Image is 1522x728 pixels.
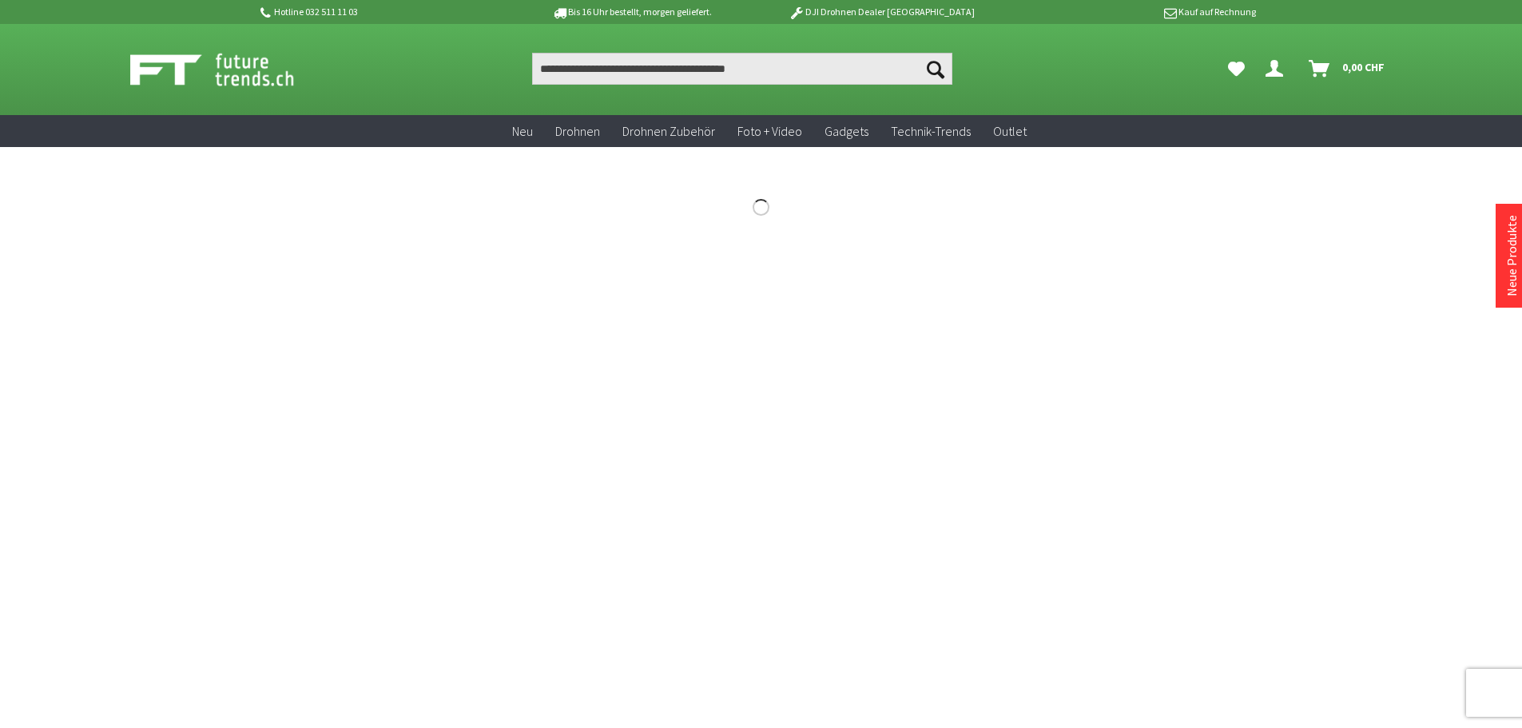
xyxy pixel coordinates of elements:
a: Drohnen Zubehör [611,115,726,148]
a: Warenkorb [1302,53,1393,85]
button: Suchen [919,53,952,85]
a: Dein Konto [1259,53,1296,85]
a: Gadgets [813,115,880,148]
span: Gadgets [825,123,868,139]
span: Technik-Trends [891,123,971,139]
span: 0,00 CHF [1342,54,1385,80]
a: Foto + Video [726,115,813,148]
a: Neue Produkte [1504,215,1520,296]
span: Drohnen [555,123,600,139]
a: Drohnen [544,115,611,148]
p: Bis 16 Uhr bestellt, morgen geliefert. [507,2,757,22]
a: Neu [501,115,544,148]
span: Drohnen Zubehör [622,123,715,139]
a: Technik-Trends [880,115,982,148]
span: Foto + Video [737,123,802,139]
p: Kauf auf Rechnung [1007,2,1256,22]
span: Outlet [993,123,1027,139]
p: Hotline 032 511 11 03 [258,2,507,22]
a: Meine Favoriten [1220,53,1253,85]
img: Shop Futuretrends - zur Startseite wechseln [130,50,329,90]
input: Produkt, Marke, Kategorie, EAN, Artikelnummer… [532,53,952,85]
p: DJI Drohnen Dealer [GEOGRAPHIC_DATA] [757,2,1006,22]
span: Neu [512,123,533,139]
a: Outlet [982,115,1038,148]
